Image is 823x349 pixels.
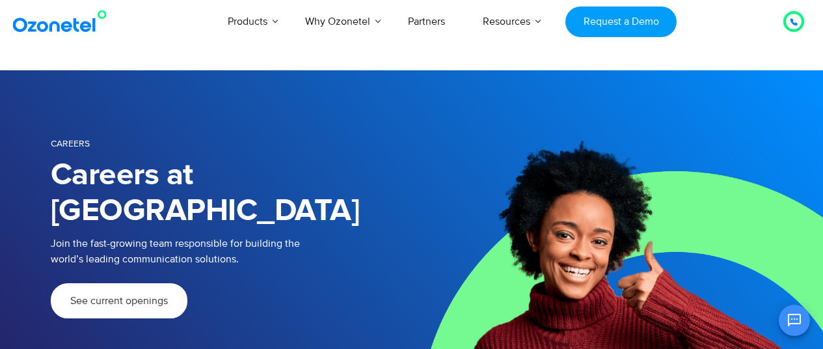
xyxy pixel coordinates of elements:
button: Open chat [779,305,810,336]
span: Careers [51,138,90,149]
h1: Careers at [GEOGRAPHIC_DATA] [51,158,412,229]
p: Join the fast-growing team responsible for building the world’s leading communication solutions. [51,236,392,267]
a: Request a Demo [565,7,677,37]
span: See current openings [70,296,168,306]
a: See current openings [51,283,187,318]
